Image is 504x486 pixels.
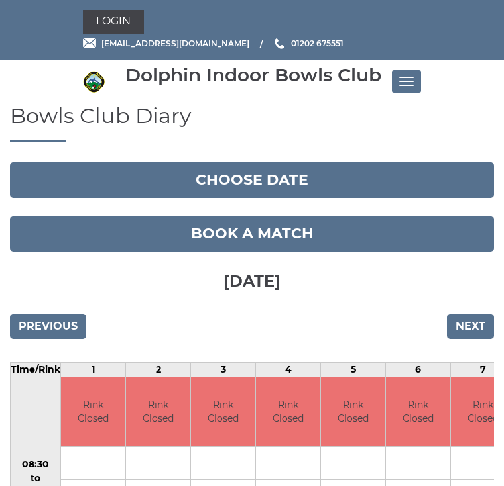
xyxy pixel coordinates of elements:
[191,377,255,447] td: Rink Closed
[11,362,61,377] td: Time/Rink
[83,10,144,34] a: Login
[83,71,105,93] img: Dolphin Indoor Bowls Club
[275,38,284,49] img: Phone us
[256,377,320,447] td: Rink Closed
[10,314,86,339] input: Previous
[126,377,190,447] td: Rink Closed
[291,38,344,48] span: 01202 675551
[125,65,381,85] div: Dolphin Indoor Bowls Club
[273,37,344,50] a: Phone us 01202 675551
[101,38,249,48] span: [EMAIL_ADDRESS][DOMAIN_NAME]
[321,377,385,447] td: Rink Closed
[126,362,191,377] td: 2
[386,362,451,377] td: 6
[392,70,421,93] button: Toggle navigation
[10,216,494,252] a: Book a match
[10,104,494,142] h1: Bowls Club Diary
[447,314,494,339] input: Next
[191,362,256,377] td: 3
[386,377,450,447] td: Rink Closed
[10,252,494,307] h3: [DATE]
[10,162,494,198] button: Choose date
[83,37,249,50] a: Email [EMAIL_ADDRESS][DOMAIN_NAME]
[61,377,125,447] td: Rink Closed
[321,362,386,377] td: 5
[61,362,126,377] td: 1
[83,38,96,48] img: Email
[256,362,321,377] td: 4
